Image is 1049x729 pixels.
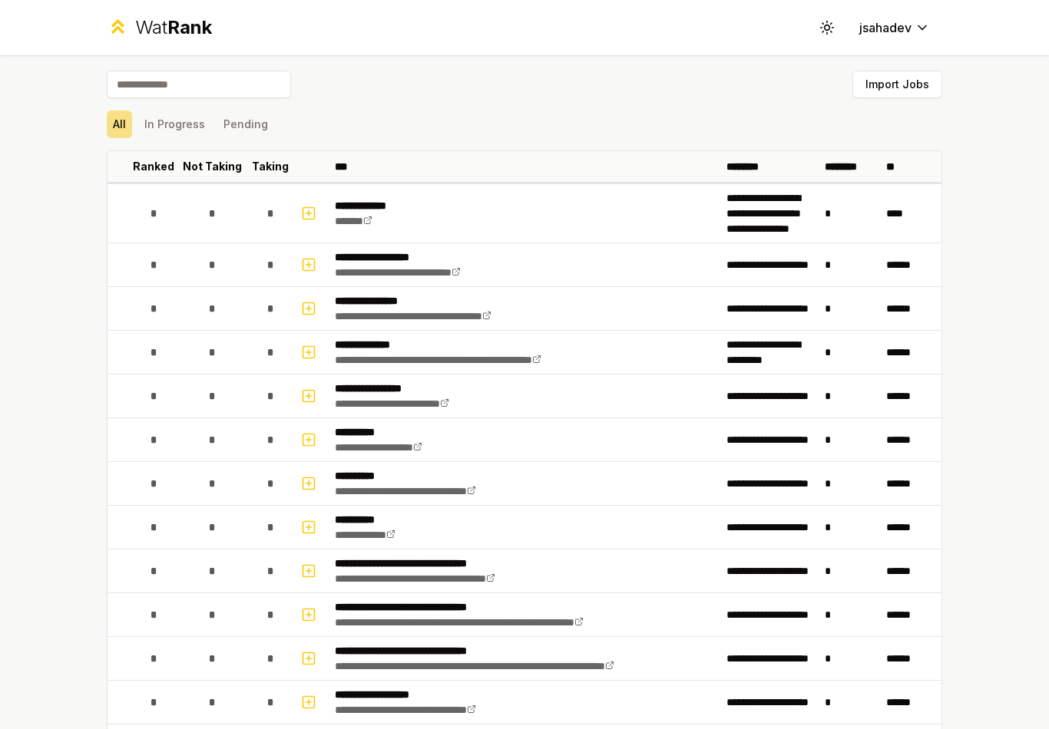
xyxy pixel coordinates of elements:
p: Ranked [133,159,174,174]
div: Wat [135,15,212,40]
button: Pending [217,111,274,138]
p: Taking [252,159,289,174]
span: jsahadev [859,18,912,37]
p: Not Taking [183,159,242,174]
button: In Progress [138,111,211,138]
a: WatRank [107,15,212,40]
button: Import Jobs [852,71,942,98]
button: jsahadev [847,14,942,41]
button: All [107,111,132,138]
span: Rank [167,16,212,38]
